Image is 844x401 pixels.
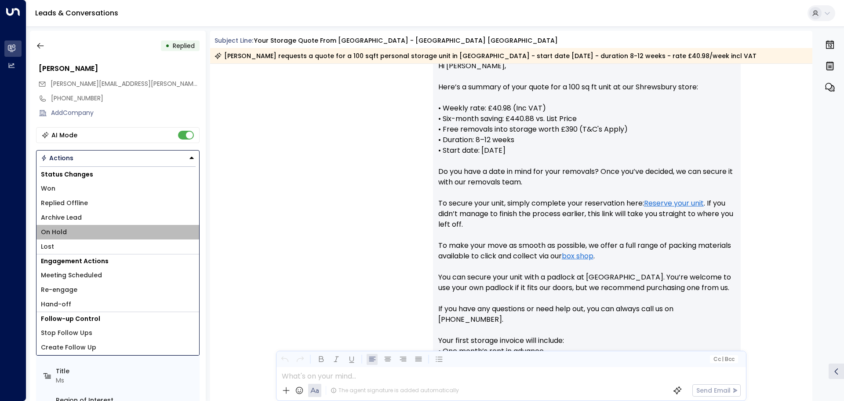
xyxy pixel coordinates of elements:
span: Re-engage [41,285,77,294]
a: Reserve your unit [644,198,704,209]
button: Cc|Bcc [709,355,738,364]
button: Undo [279,354,290,365]
span: Create Follow Up [41,343,96,352]
button: Actions [36,150,200,166]
div: Actions [41,154,73,162]
span: On Hold [41,228,67,237]
span: Lost [41,242,54,251]
div: AddCompany [51,108,200,118]
span: Subject Line: [215,36,253,45]
button: Redo [295,354,306,365]
span: | [722,356,724,362]
a: Leads & Conversations [35,8,118,18]
span: Archive Lead [41,213,82,222]
span: Replied [173,41,195,50]
span: Replied Offline [41,199,88,208]
div: Button group with a nested menu [36,150,200,166]
span: Stop Follow Ups [41,328,92,338]
h1: Follow-up Control [36,312,199,326]
div: [PERSON_NAME] [39,63,200,74]
div: • [165,38,170,54]
div: [PHONE_NUMBER] [51,94,200,103]
span: Won [41,184,55,193]
div: [PERSON_NAME] requests a quote for a 100 sqft personal storage unit in [GEOGRAPHIC_DATA] - start ... [215,52,757,60]
div: The agent signature is added automatically [331,386,459,394]
div: AI Mode [51,131,77,140]
span: Meeting Scheduled [41,271,102,280]
span: Hand-off [41,300,71,309]
label: Title [56,367,196,376]
a: box shop [562,251,593,261]
h1: Status Changes [36,168,199,181]
span: [PERSON_NAME][EMAIL_ADDRESS][PERSON_NAME][DOMAIN_NAME] [51,79,249,88]
span: sally.e.hannigan@outlook.com [51,79,200,88]
h1: Engagement Actions [36,254,199,268]
span: Cc Bcc [713,356,734,362]
div: Your storage quote from [GEOGRAPHIC_DATA] - [GEOGRAPHIC_DATA] [GEOGRAPHIC_DATA] [254,36,558,45]
div: Ms [56,376,196,385]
